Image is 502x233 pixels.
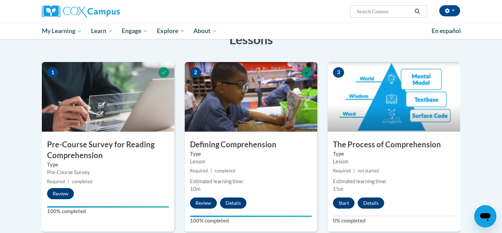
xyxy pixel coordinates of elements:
[439,5,460,16] button: Account Settings
[333,217,455,225] label: 0% completed
[189,23,222,39] a: About
[47,67,58,78] span: 1
[333,150,455,158] label: Type
[86,23,117,39] a: Learn
[333,168,351,173] span: Required
[47,161,169,169] label: Type
[190,150,312,158] label: Type
[190,67,201,78] span: 2
[91,27,113,35] span: Learn
[42,139,174,161] h3: Pre-Course Survey for Reading Comprehension
[72,179,92,184] span: completed
[122,27,148,35] span: Engage
[333,178,455,185] div: Estimated learning time:
[190,186,200,192] span: 10m
[47,169,169,176] div: Pre-Course Survey
[333,197,355,209] button: Start
[47,206,169,208] div: Your progress
[47,179,65,184] span: Required
[31,23,471,39] div: Main menu
[328,62,460,132] img: Course Image
[412,7,423,16] button: Search
[215,168,235,173] span: completed
[190,158,312,165] div: Lesson
[42,5,120,18] img: Cox Campus
[190,217,312,225] label: 100% completed
[185,139,317,150] h3: Defining Comprehension
[42,62,174,132] img: Course Image
[185,62,317,132] img: Course Image
[353,168,355,173] span: |
[333,158,455,165] div: Lesson
[358,197,384,209] button: Details
[47,208,169,215] label: 100% completed
[190,168,208,173] span: Required
[328,139,460,150] h3: The Process of Comprehension
[333,186,343,192] span: 15m
[190,178,312,185] div: Estimated learning time:
[211,168,212,173] span: |
[427,24,465,38] a: En español
[68,179,69,184] span: |
[358,168,379,173] span: not started
[42,31,460,48] h3: Lessons
[220,197,246,209] button: Details
[47,188,74,199] button: Review
[333,67,344,78] span: 3
[117,23,152,39] a: Engage
[356,7,412,16] input: Search Courses
[42,27,82,35] span: My Learning
[190,216,312,217] div: Your progress
[157,27,185,35] span: Explore
[190,197,217,209] button: Review
[152,23,189,39] a: Explore
[432,27,461,34] span: En español
[193,27,217,35] span: About
[474,205,496,227] iframe: Button to launch messaging window
[42,5,174,18] a: Cox Campus
[37,23,86,39] a: My Learning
